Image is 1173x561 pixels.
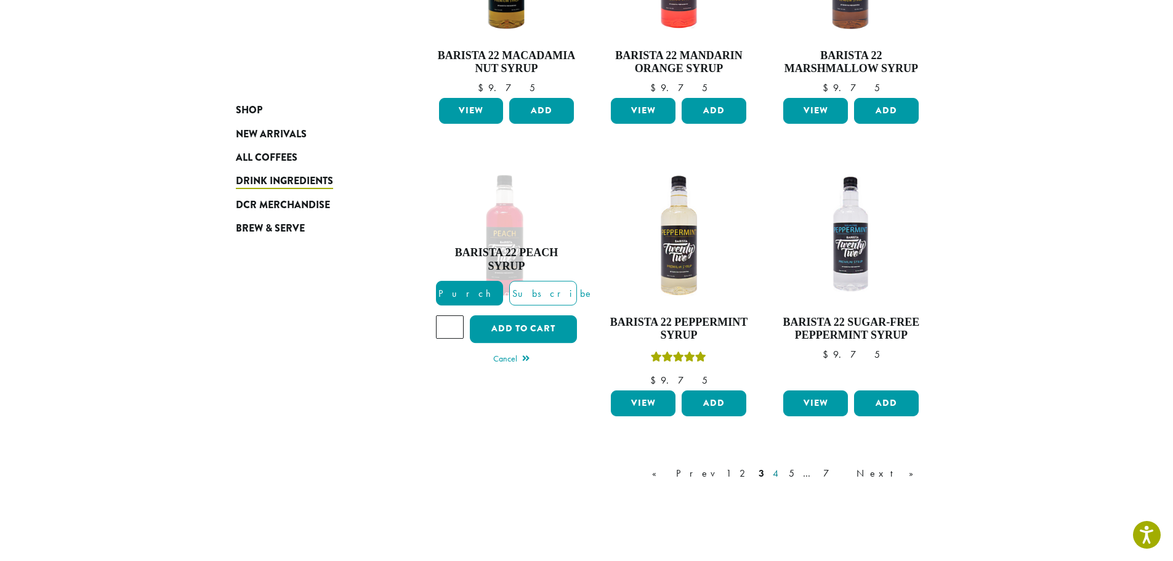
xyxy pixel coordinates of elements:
span: Shop [236,103,262,118]
h4: Barista 22 Peach Syrup [436,246,578,273]
a: Drink Ingredients [236,169,384,193]
h4: Barista 22 Peppermint Syrup [608,316,749,342]
a: View [611,390,675,416]
a: 7 [821,466,850,481]
span: New Arrivals [236,127,307,142]
span: $ [823,348,833,361]
h4: Barista 22 Marshmallow Syrup [780,49,922,76]
a: Barista 22 Peppermint SyrupRated 5.00 out of 5 $9.75 [608,164,749,385]
span: DCR Merchandise [236,198,330,213]
span: $ [823,81,833,94]
a: 4 [770,466,783,481]
a: View [783,390,848,416]
span: Subscribe [510,287,594,300]
a: View [439,98,504,124]
a: 1 [724,466,733,481]
a: View [783,98,848,124]
a: DCR Merchandise [236,193,384,217]
bdi: 9.75 [478,81,535,94]
span: All Coffees [236,150,297,166]
bdi: 9.75 [650,81,707,94]
a: View [611,98,675,124]
a: New Arrivals [236,122,384,145]
bdi: 9.75 [823,348,880,361]
a: … [800,466,817,481]
a: Next » [854,466,925,481]
button: Add [854,98,919,124]
h4: Barista 22 Sugar-Free Peppermint Syrup [780,316,922,342]
span: $ [478,81,488,94]
div: Rated 5.00 out of 5 [651,350,706,368]
a: 5 [786,466,797,481]
span: $ [650,81,661,94]
a: Shop [236,99,384,122]
a: 3 [756,466,767,481]
button: Add to cart [470,315,577,343]
a: « Prev [650,466,720,481]
a: Brew & Serve [236,217,384,240]
button: Add [682,390,746,416]
span: Drink Ingredients [236,174,333,189]
span: Purchase [437,287,541,300]
span: $ [650,374,661,387]
h4: Barista 22 Mandarin Orange Syrup [608,49,749,76]
button: Add [854,390,919,416]
span: Brew & Serve [236,221,305,236]
bdi: 9.75 [650,374,707,387]
a: Cancel [493,351,530,368]
button: Add [682,98,746,124]
a: Barista 22 Sugar-Free Peppermint Syrup $9.75 [780,164,922,385]
img: SF-PEPPERMINT-300x300.png [780,164,922,306]
h4: Barista 22 Macadamia Nut Syrup [436,49,578,76]
bdi: 9.75 [823,81,880,94]
input: Product quantity [436,315,464,339]
img: PEPPERMINT-300x300.png [608,164,749,306]
button: Add [509,98,574,124]
a: All Coffees [236,146,384,169]
a: 2 [737,466,752,481]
